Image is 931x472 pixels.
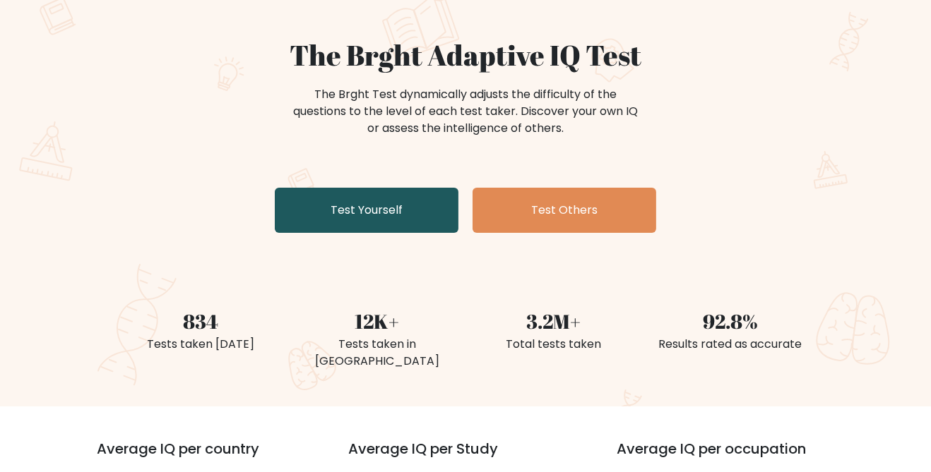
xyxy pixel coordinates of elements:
[121,336,280,353] div: Tests taken [DATE]
[289,86,642,137] div: The Brght Test dynamically adjusts the difficulty of the questions to the level of each test take...
[297,306,457,336] div: 12K+
[474,336,634,353] div: Total tests taken
[121,38,810,72] h1: The Brght Adaptive IQ Test
[297,336,457,370] div: Tests taken in [GEOGRAPHIC_DATA]
[275,188,458,233] a: Test Yourself
[651,336,810,353] div: Results rated as accurate
[473,188,656,233] a: Test Others
[474,306,634,336] div: 3.2M+
[651,306,810,336] div: 92.8%
[121,306,280,336] div: 834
